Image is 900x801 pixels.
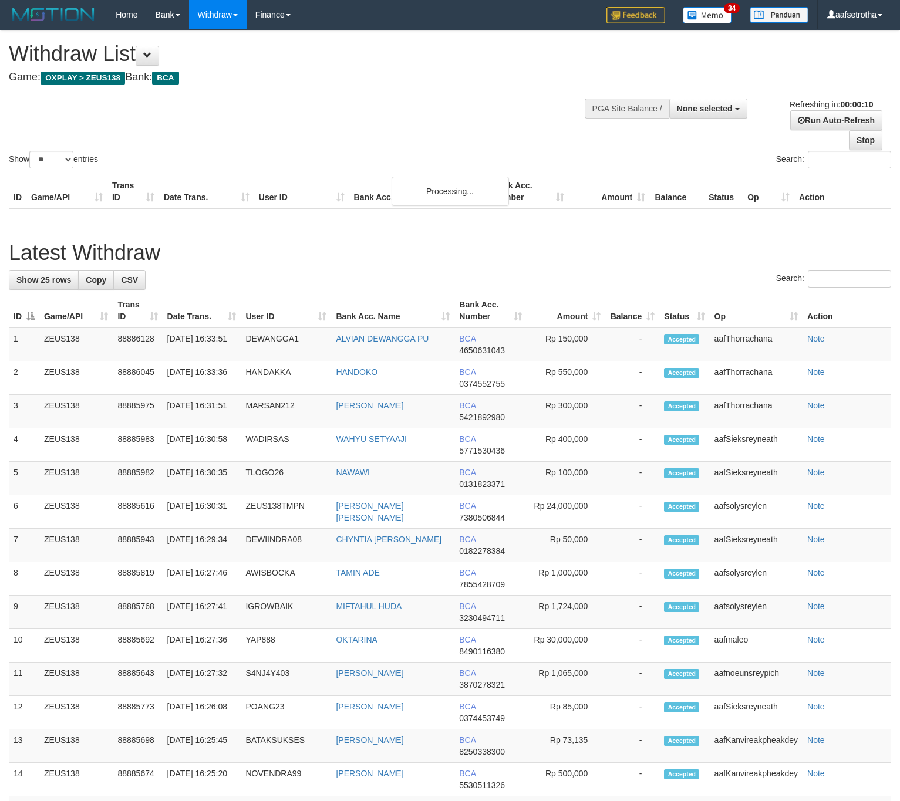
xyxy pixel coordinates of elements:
[664,435,699,445] span: Accepted
[9,763,39,796] td: 14
[349,175,488,208] th: Bank Acc. Name
[605,294,659,327] th: Balance: activate to sort column ascending
[9,562,39,596] td: 8
[743,175,794,208] th: Op
[9,241,891,265] h1: Latest Withdraw
[664,602,699,612] span: Accepted
[336,367,377,377] a: HANDOKO
[86,275,106,285] span: Copy
[664,468,699,478] span: Accepted
[39,462,113,495] td: ZEUS138
[39,428,113,462] td: ZEUS138
[152,72,178,85] span: BCA
[808,151,891,168] input: Search:
[39,327,113,361] td: ZEUS138
[459,635,476,644] span: BCA
[241,428,331,462] td: WADIRSAS
[113,361,162,395] td: 88886045
[807,601,825,611] a: Note
[840,100,873,109] strong: 00:00:10
[664,368,699,378] span: Accepted
[664,736,699,746] span: Accepted
[113,729,162,763] td: 88885698
[459,501,476,511] span: BCA
[9,696,39,729] td: 12
[113,495,162,529] td: 88885616
[163,294,241,327] th: Date Trans.: activate to sort column ascending
[569,175,650,208] th: Amount
[39,629,113,663] td: ZEUS138
[807,367,825,377] a: Note
[9,629,39,663] td: 10
[710,596,803,629] td: aafsolysreylen
[807,635,825,644] a: Note
[664,569,699,579] span: Accepted
[39,294,113,327] th: Game/API: activate to sort column ascending
[163,361,241,395] td: [DATE] 16:33:36
[664,669,699,679] span: Accepted
[336,334,429,343] a: ALVIAN DEWANGGA PU
[241,629,331,663] td: YAP888
[807,401,825,410] a: Note
[254,175,349,208] th: User ID
[459,668,476,678] span: BCA
[39,495,113,529] td: ZEUS138
[459,334,476,343] span: BCA
[9,663,39,696] td: 11
[336,735,403,745] a: [PERSON_NAME]
[336,601,402,611] a: MIFTAHUL HUDA
[9,42,588,66] h1: Withdraw List
[710,729,803,763] td: aafKanvireakpheakdey
[527,428,606,462] td: Rp 400,000
[336,568,379,577] a: TAMIN ADE
[113,428,162,462] td: 88885983
[669,99,747,119] button: None selected
[113,462,162,495] td: 88885982
[9,72,588,83] h4: Game: Bank:
[159,175,254,208] th: Date Trans.
[459,513,505,522] span: Copy 7380506844 to clipboard
[659,294,709,327] th: Status: activate to sort column ascending
[392,177,509,206] div: Processing...
[776,151,891,168] label: Search:
[241,294,331,327] th: User ID: activate to sort column ascending
[9,270,79,290] a: Show 25 rows
[39,729,113,763] td: ZEUS138
[163,562,241,596] td: [DATE] 16:27:46
[807,769,825,778] a: Note
[527,529,606,562] td: Rp 50,000
[459,747,505,756] span: Copy 8250338300 to clipboard
[527,294,606,327] th: Amount: activate to sort column ascending
[163,395,241,428] td: [DATE] 16:31:51
[459,601,476,611] span: BCA
[790,110,882,130] a: Run Auto-Refresh
[459,702,476,711] span: BCA
[454,294,526,327] th: Bank Acc. Number: activate to sort column ascending
[39,663,113,696] td: ZEUS138
[241,327,331,361] td: DEWANGGA1
[849,130,882,150] a: Stop
[459,647,505,656] span: Copy 8490116380 to clipboard
[459,367,476,377] span: BCA
[163,428,241,462] td: [DATE] 16:30:58
[459,780,505,790] span: Copy 5530511326 to clipboard
[163,529,241,562] td: [DATE] 16:29:34
[527,663,606,696] td: Rp 1,065,000
[605,462,659,495] td: -
[807,334,825,343] a: Note
[459,379,505,388] span: Copy 0374552755 to clipboard
[459,434,476,444] span: BCA
[710,562,803,596] td: aafsolysreylen
[807,501,825,511] a: Note
[677,104,733,113] span: None selected
[807,468,825,477] a: Note
[163,763,241,796] td: [DATE] 16:25:20
[9,6,98,23] img: MOTION_logo.png
[107,175,159,208] th: Trans ID
[336,702,403,711] a: [PERSON_NAME]
[241,596,331,629] td: IGROWBAIK
[527,763,606,796] td: Rp 500,000
[459,546,505,556] span: Copy 0182278384 to clipboard
[776,270,891,288] label: Search:
[710,462,803,495] td: aafSieksreyneath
